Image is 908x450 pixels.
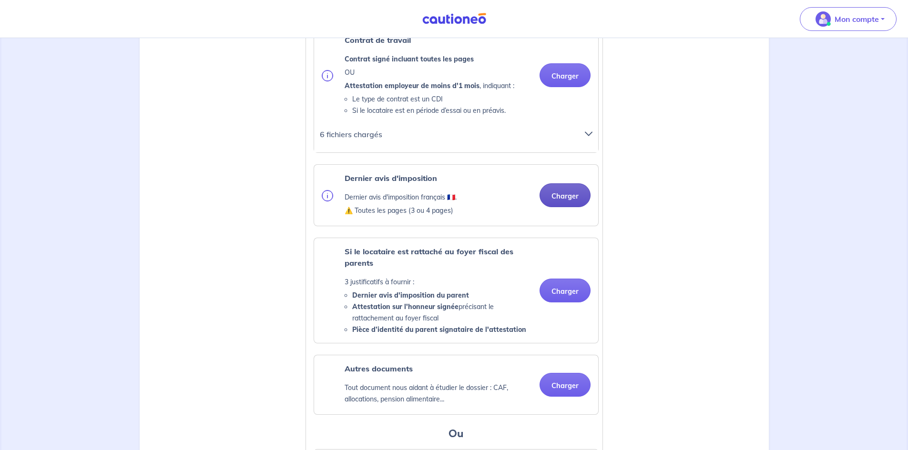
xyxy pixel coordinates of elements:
[308,128,604,149] div: 6 fichiers chargés
[418,13,490,25] img: Cautioneo
[314,426,599,441] h3: Ou
[345,81,480,90] strong: Attestation employeur de moins d'1 mois
[540,279,591,302] button: Charger
[314,164,599,226] div: categoryName: tax-assessment, userCategory: cdi
[345,173,437,183] strong: Dernier avis d'imposition
[352,93,514,105] li: Le type de contrat est un CDI
[345,55,474,63] strong: Contrat signé incluant toutes les pages
[322,70,333,81] img: info.svg
[314,238,599,343] div: categoryName: parental-tax-assessment, userCategory: cdi
[345,80,514,91] p: , indiquant :
[352,301,532,324] li: précisant le rattachement au foyer fiscal
[352,325,526,334] strong: Pièce d’identité du parent signataire de l'attestation
[540,373,591,397] button: Charger
[314,26,599,153] div: categoryName: employment-contract, userCategory: cdi
[345,382,532,405] p: Tout document nous aidant à étudier le dossier : CAF, allocations, pension alimentaire...
[816,11,831,27] img: illu_account_valid_menu.svg
[800,7,897,31] button: illu_account_valid_menu.svgMon compte
[352,105,514,116] li: Si le locataire est en période d’essai ou en préavis.
[352,291,469,300] strong: Dernier avis d'imposition du parent
[540,183,591,207] button: Charger
[320,128,573,141] p: 6 fichiers chargés
[322,190,333,201] img: info.svg
[345,364,413,373] strong: Autres documents
[345,276,532,288] p: 3 justificatifs à fournir :
[345,205,457,216] p: ⚠️ Toutes les pages (3 ou 4 pages)
[540,63,591,87] button: Charger
[835,13,879,25] p: Mon compte
[352,302,459,311] strong: Attestation sur l'honneur signée
[345,247,513,268] strong: Si le locataire est rattaché au foyer fiscal des parents
[345,67,514,78] p: OU
[345,191,457,203] p: Dernier avis d'imposition français 🇫🇷.
[345,35,411,45] strong: Contrat de travail
[314,355,599,415] div: categoryName: other, userCategory: cdi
